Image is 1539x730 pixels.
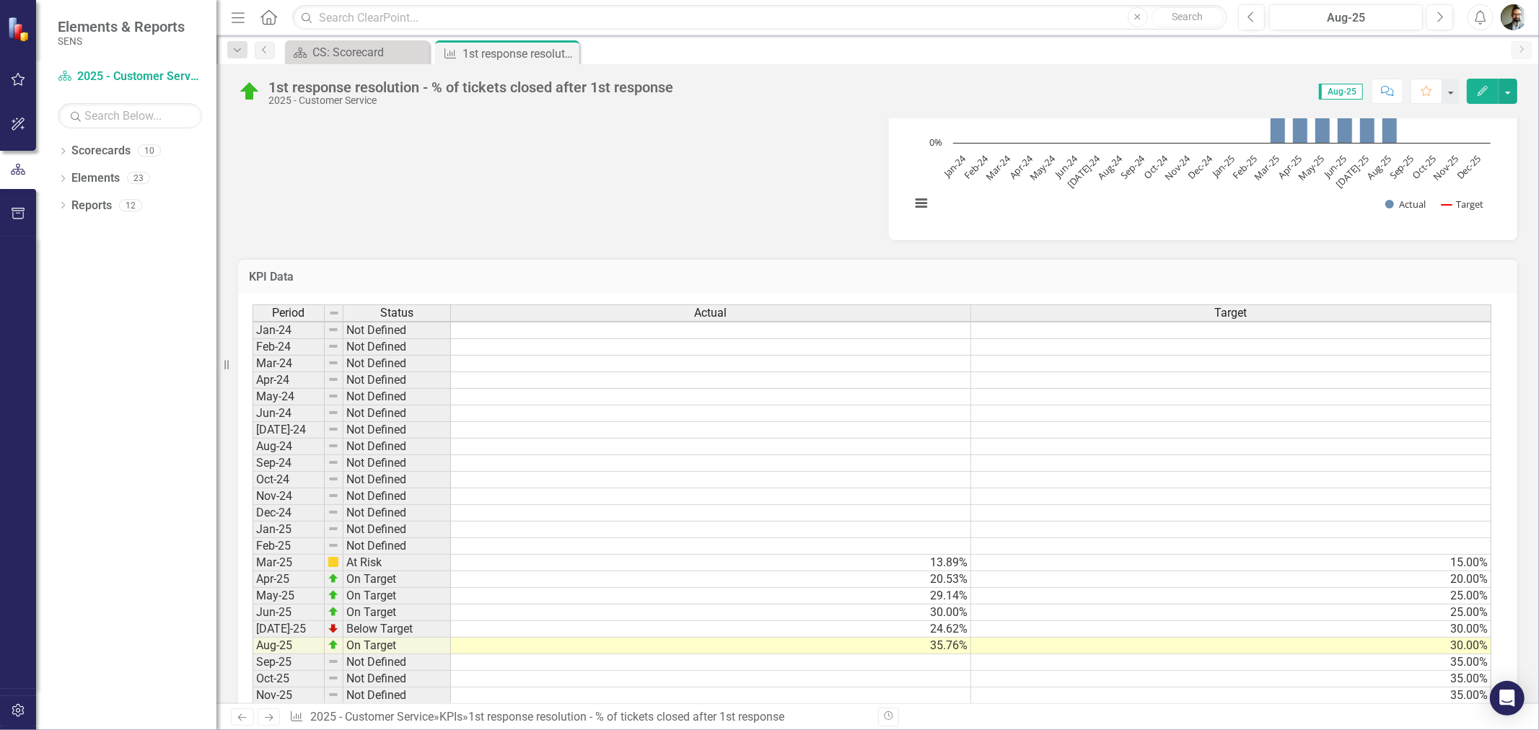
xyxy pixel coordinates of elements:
[268,95,673,106] div: 2025 - Customer Service
[971,654,1491,671] td: 35.00%
[343,687,451,704] td: Not Defined
[253,604,325,621] td: Jun-25
[1270,99,1285,143] path: Mar-25, 13.89. Actual.
[253,372,325,389] td: Apr-24
[253,505,325,522] td: Dec-24
[71,170,120,187] a: Elements
[328,639,339,651] img: zOikAAAAAElFTkSuQmCC
[328,490,339,501] img: 8DAGhfEEPCf229AAAAAElFTkSuQmCC
[289,43,426,61] a: CS: Scorecard
[451,588,971,604] td: 29.14%
[328,523,339,535] img: 8DAGhfEEPCf229AAAAAElFTkSuQmCC
[343,339,451,356] td: Not Defined
[328,340,339,352] img: 8DAGhfEEPCf229AAAAAElFTkSuQmCC
[1095,151,1125,182] text: Aug-24
[253,488,325,505] td: Nov-24
[462,45,576,63] div: 1st response resolution - % of tickets closed after 1st response
[289,709,867,726] div: » »
[328,506,339,518] img: 8DAGhfEEPCf229AAAAAElFTkSuQmCC
[1399,198,1426,211] text: Actual
[273,307,305,320] span: Period
[380,307,413,320] span: Status
[328,473,339,485] img: 8DAGhfEEPCf229AAAAAElFTkSuQmCC
[439,710,462,724] a: KPIs
[971,621,1491,638] td: 30.00%
[1386,152,1416,182] text: Sep-25
[1172,11,1203,22] span: Search
[343,356,451,372] td: Not Defined
[971,571,1491,588] td: 20.00%
[343,588,451,604] td: On Target
[1320,152,1349,181] text: Jun-25
[253,422,325,439] td: [DATE]-24
[328,589,339,601] img: zOikAAAAAElFTkSuQmCC
[1185,151,1215,182] text: Dec-24
[695,307,727,320] span: Actual
[343,538,451,555] td: Not Defined
[119,199,142,211] div: 12
[1333,152,1371,190] text: [DATE]-25
[253,405,325,422] td: Jun-24
[253,522,325,538] td: Jan-25
[310,710,434,724] a: 2025 - Customer Service
[1295,152,1326,183] text: May-25
[343,671,451,687] td: Not Defined
[929,136,942,149] text: 0%
[971,555,1491,571] td: 15.00%
[343,389,451,405] td: Not Defined
[253,555,325,571] td: Mar-25
[971,671,1491,687] td: 35.00%
[328,623,339,634] img: TnMDeAgwAPMxUmUi88jYAAAAAElFTkSuQmCC
[1162,151,1193,182] text: Nov-24
[253,439,325,455] td: Aug-24
[343,372,451,389] td: Not Defined
[328,689,339,700] img: 8DAGhfEEPCf229AAAAAElFTkSuQmCC
[1269,4,1423,30] button: Aug-25
[253,687,325,704] td: Nov-25
[253,322,325,339] td: Jan-24
[911,193,931,213] button: View chart menu, Chart
[451,621,971,638] td: 24.62%
[961,151,991,182] text: Feb-24
[253,538,325,555] td: Feb-25
[328,672,339,684] img: 8DAGhfEEPCf229AAAAAElFTkSuQmCC
[253,472,325,488] td: Oct-24
[1275,152,1304,181] text: Apr-25
[343,472,451,488] td: Not Defined
[6,15,34,43] img: ClearPoint Strategy
[1251,152,1281,182] text: Mar-25
[253,638,325,654] td: Aug-25
[253,654,325,671] td: Sep-25
[1152,7,1224,27] button: Search
[1051,151,1081,181] text: Jun-24
[1274,9,1418,27] div: Aug-25
[343,555,451,571] td: At Risk
[1319,84,1363,100] span: Aug-25
[328,357,339,369] img: 8DAGhfEEPCf229AAAAAElFTkSuQmCC
[971,638,1491,654] td: 30.00%
[343,604,451,621] td: On Target
[343,522,451,538] td: Not Defined
[253,455,325,472] td: Sep-24
[343,488,451,505] td: Not Defined
[253,588,325,604] td: May-25
[328,656,339,667] img: 8DAGhfEEPCf229AAAAAElFTkSuQmCC
[1141,151,1170,181] text: Oct-24
[451,638,971,654] td: 35.76%
[1209,152,1237,181] text: Jan-25
[939,151,968,180] text: Jan-24
[343,405,451,422] td: Not Defined
[292,5,1227,30] input: Search ClearPoint...
[328,606,339,617] img: zOikAAAAAElFTkSuQmCC
[328,440,339,452] img: 8DAGhfEEPCf229AAAAAElFTkSuQmCC
[451,555,971,571] td: 13.89%
[253,571,325,588] td: Apr-25
[1385,198,1426,211] button: Show Actual
[343,455,451,472] td: Not Defined
[238,80,261,103] img: On Target
[1490,681,1525,716] div: Open Intercom Messenger
[328,423,339,435] img: 8DAGhfEEPCf229AAAAAElFTkSuQmCC
[249,271,1507,283] h3: KPI Data
[312,43,426,61] div: CS: Scorecard
[343,621,451,638] td: Below Target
